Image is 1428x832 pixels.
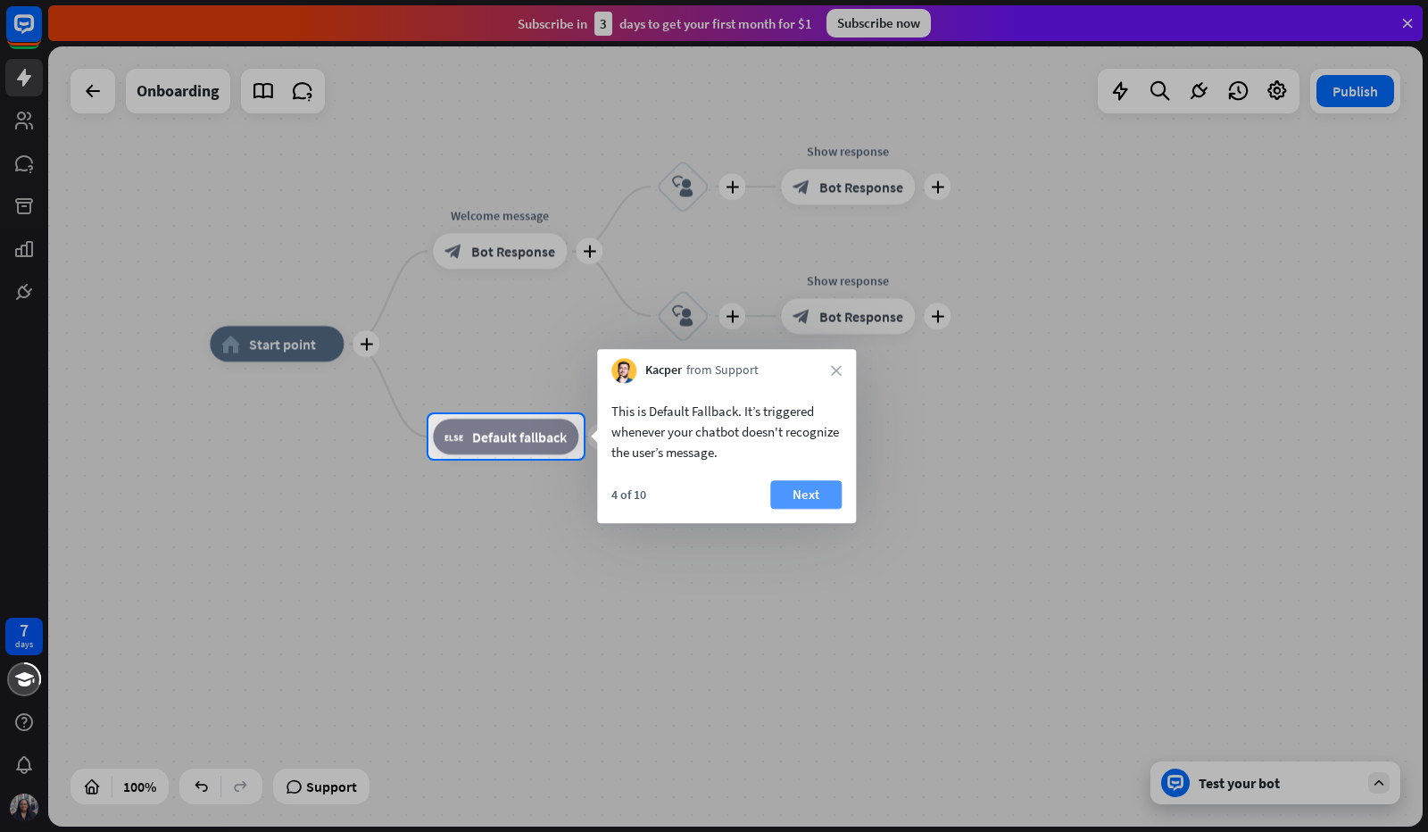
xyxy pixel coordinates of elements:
[645,362,682,380] span: Kacper
[472,428,567,445] span: Default fallback
[686,362,759,380] span: from Support
[611,401,842,462] div: This is Default Fallback. It’s triggered whenever your chatbot doesn't recognize the user’s message.
[770,480,842,509] button: Next
[831,365,842,376] i: close
[444,428,463,445] i: block_fallback
[611,487,646,503] div: 4 of 10
[14,7,68,61] button: Open LiveChat chat widget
